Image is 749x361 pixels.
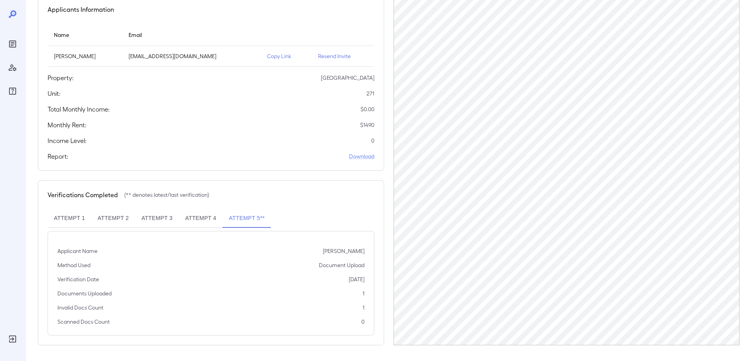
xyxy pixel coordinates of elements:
th: Name [48,24,122,46]
p: 0 [361,318,364,326]
p: Verification Date [57,275,99,283]
a: Download [349,152,374,160]
p: 271 [366,90,374,97]
h5: Report: [48,152,68,161]
p: Documents Uploaded [57,290,112,297]
p: [EMAIL_ADDRESS][DOMAIN_NAME] [129,52,254,60]
p: [DATE] [349,275,364,283]
h5: Unit: [48,89,61,98]
p: 0 [371,137,374,145]
div: Reports [6,38,19,50]
h5: Monthly Rent: [48,120,86,130]
h5: Verifications Completed [48,190,118,200]
p: [PERSON_NAME] [323,247,364,255]
p: Resend Invite [318,52,368,60]
p: Applicant Name [57,247,98,255]
h5: Property: [48,73,74,82]
p: Invalid Docs Count [57,304,103,312]
th: Email [122,24,261,46]
h5: Total Monthly Income: [48,104,110,114]
button: Attempt 3 [135,209,179,228]
p: Method Used [57,261,90,269]
p: 1 [363,304,364,312]
p: Copy Link [267,52,305,60]
button: Attempt 2 [91,209,135,228]
button: Attempt 4 [179,209,223,228]
p: $ 0.00 [361,105,374,113]
div: Log Out [6,333,19,345]
p: [PERSON_NAME] [54,52,116,60]
h5: Income Level: [48,136,86,145]
p: Document Upload [319,261,364,269]
p: $ 1490 [360,121,374,129]
table: simple table [48,24,374,67]
button: Attempt 1 [48,209,91,228]
button: Attempt 5** [223,209,271,228]
div: FAQ [6,85,19,97]
p: [GEOGRAPHIC_DATA] [321,74,374,82]
div: Manage Users [6,61,19,74]
h5: Applicants Information [48,5,114,14]
p: 1 [363,290,364,297]
p: (** denotes latest/last verification) [124,191,209,199]
p: Scanned Docs Count [57,318,110,326]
